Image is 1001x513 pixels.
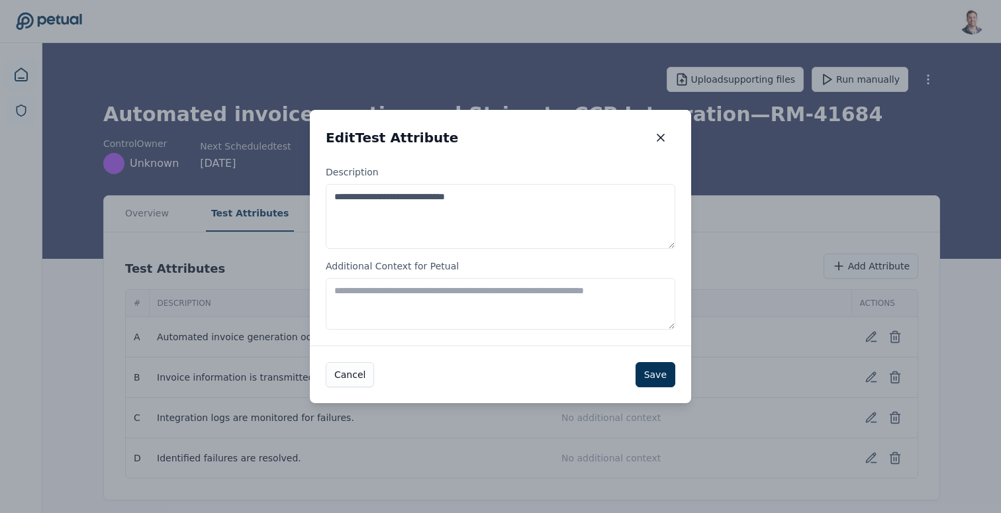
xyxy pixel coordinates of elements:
[326,184,675,249] textarea: Description
[636,362,675,387] button: Save
[326,259,675,330] label: Additional Context for Petual
[326,278,675,330] textarea: Additional Context for Petual
[326,362,374,387] button: Cancel
[326,128,458,147] h2: Edit Test Attribute
[326,165,675,249] label: Description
